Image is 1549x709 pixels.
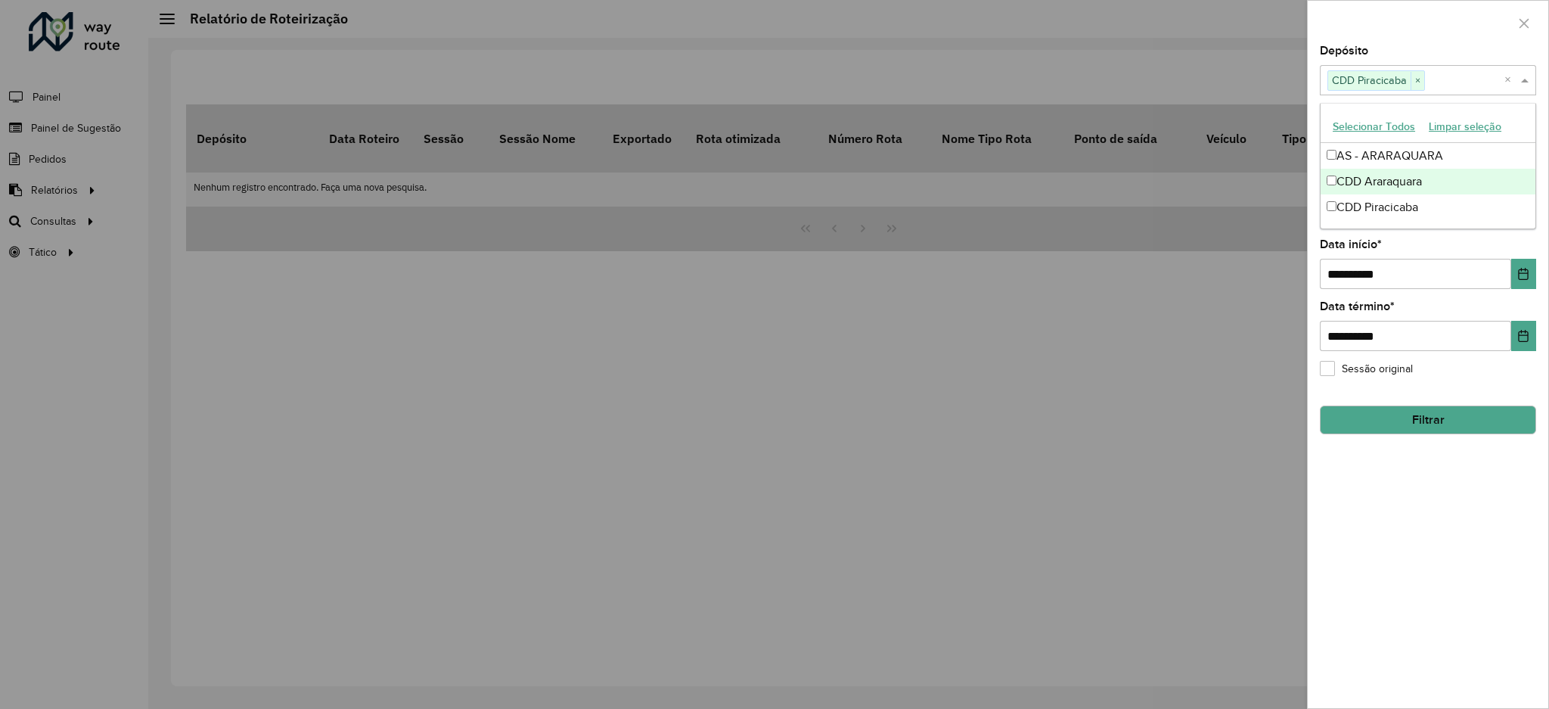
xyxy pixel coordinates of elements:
[1504,71,1517,89] span: Clear all
[1328,71,1411,89] span: CDD Piracicaba
[1511,259,1536,289] button: Choose Date
[1422,115,1508,138] button: Limpar seleção
[1320,235,1382,253] label: Data início
[1320,42,1368,60] label: Depósito
[1321,169,1535,194] div: CDD Araraquara
[1321,143,1535,169] div: AS - ARARAQUARA
[1321,194,1535,220] div: CDD Piracicaba
[1320,103,1536,229] ng-dropdown-panel: Options list
[1320,406,1536,434] button: Filtrar
[1320,297,1395,316] label: Data término
[1411,72,1424,90] span: ×
[1511,321,1536,351] button: Choose Date
[1326,115,1422,138] button: Selecionar Todos
[1320,361,1413,377] label: Sessão original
